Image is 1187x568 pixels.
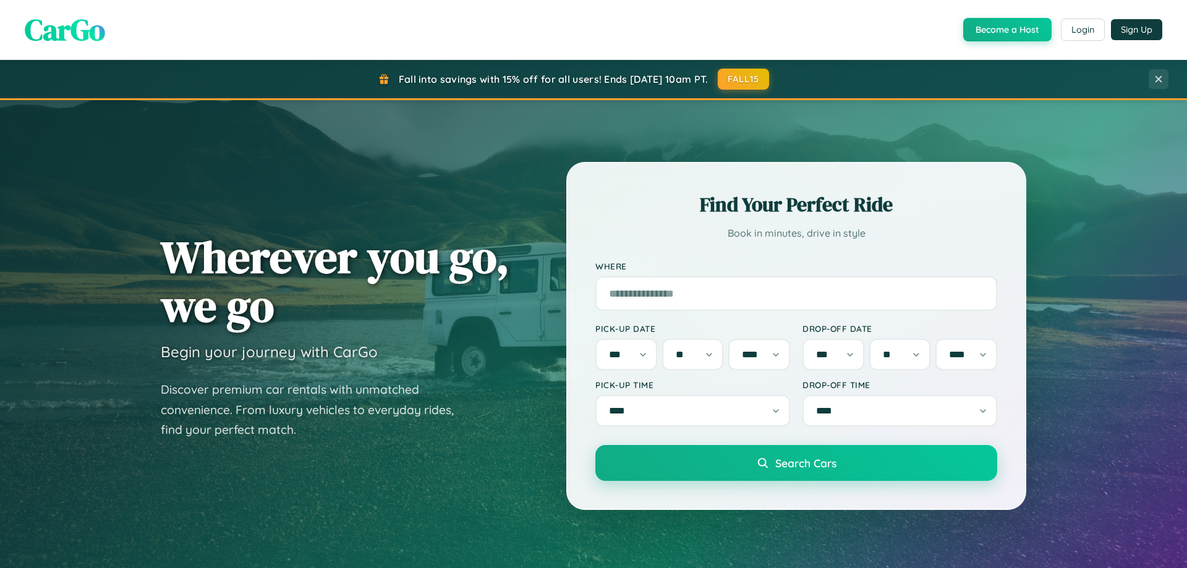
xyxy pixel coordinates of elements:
button: Search Cars [595,445,997,481]
p: Discover premium car rentals with unmatched convenience. From luxury vehicles to everyday rides, ... [161,379,470,440]
h1: Wherever you go, we go [161,232,509,330]
label: Drop-off Time [802,379,997,390]
label: Where [595,261,997,271]
button: Sign Up [1111,19,1162,40]
button: Login [1061,19,1105,41]
label: Pick-up Date [595,323,790,334]
span: CarGo [25,9,105,50]
button: FALL15 [718,69,770,90]
span: Search Cars [775,456,836,470]
p: Book in minutes, drive in style [595,224,997,242]
h3: Begin your journey with CarGo [161,342,378,361]
button: Become a Host [963,18,1052,41]
span: Fall into savings with 15% off for all users! Ends [DATE] 10am PT. [399,73,708,85]
label: Pick-up Time [595,379,790,390]
h2: Find Your Perfect Ride [595,191,997,218]
label: Drop-off Date [802,323,997,334]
